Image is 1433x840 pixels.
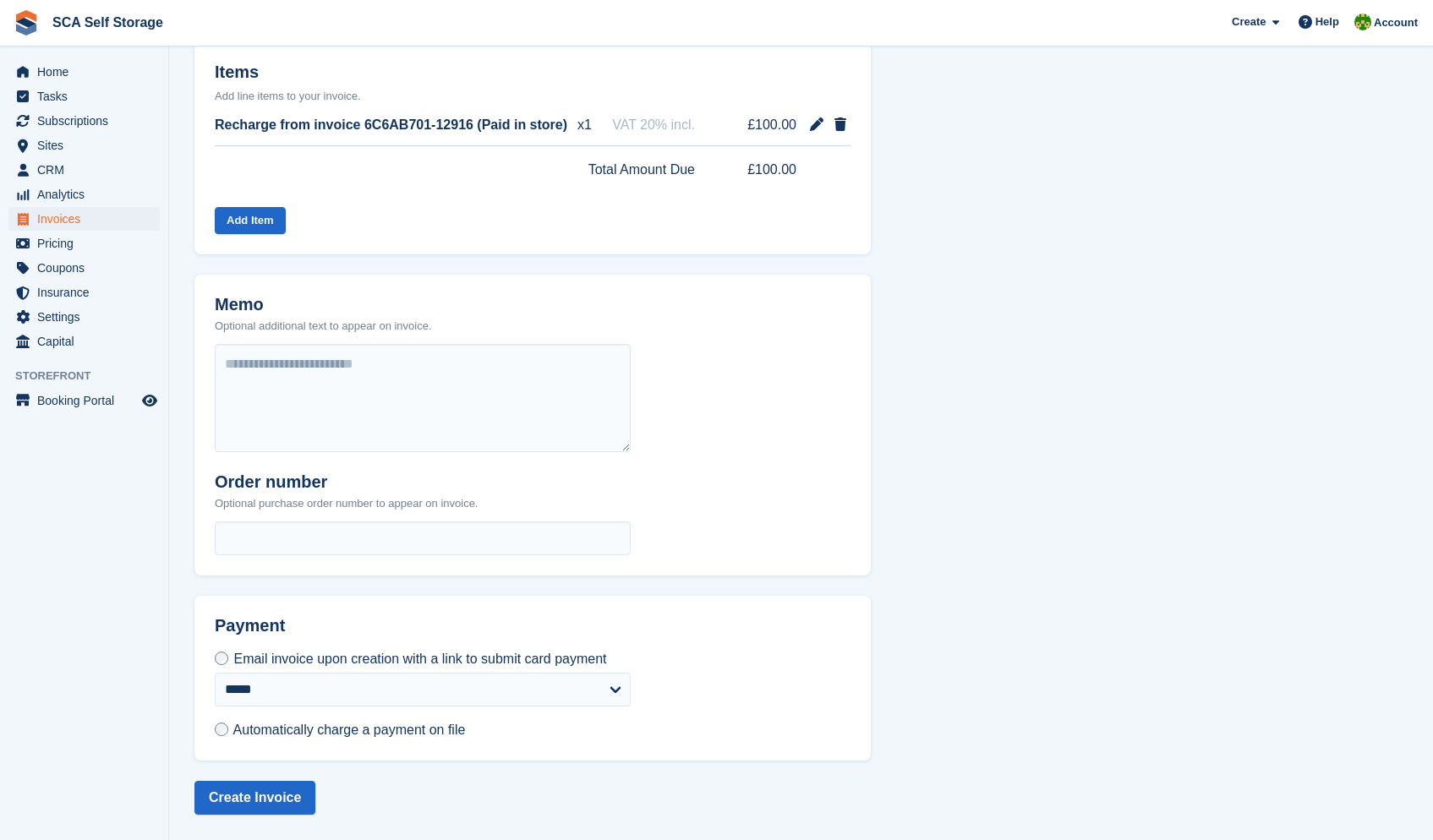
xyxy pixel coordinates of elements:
[8,281,160,304] a: menu
[139,390,160,411] a: Preview store
[37,158,139,182] span: CRM
[215,207,286,235] button: Add Item
[15,368,168,385] span: Storefront
[215,295,432,314] h2: Memo
[215,88,851,105] p: Add line items to your invoice.
[612,115,695,135] span: VAT 20% incl.
[37,183,139,206] span: Analytics
[732,115,796,135] span: £100.00
[215,115,567,135] span: Recharge from invoice 6C6AB701-12916 (Paid in store)
[8,256,160,280] a: menu
[8,85,160,108] a: menu
[8,183,160,206] a: menu
[1374,14,1418,31] span: Account
[37,281,139,304] span: Insurance
[233,652,606,666] span: Email invoice upon creation with a link to submit card payment
[37,256,139,280] span: Coupons
[8,134,160,157] a: menu
[215,616,631,649] h2: Payment
[577,115,592,135] span: x1
[215,63,851,85] h2: Items
[37,109,139,133] span: Subscriptions
[215,472,478,492] h2: Order number
[215,318,432,335] p: Optional additional text to appear on invoice.
[588,160,695,180] span: Total Amount Due
[8,158,160,182] a: menu
[8,305,160,329] a: menu
[8,330,160,353] a: menu
[194,781,315,815] button: Create Invoice
[37,232,139,255] span: Pricing
[215,495,478,512] p: Optional purchase order number to appear on invoice.
[732,160,796,180] span: £100.00
[37,305,139,329] span: Settings
[8,232,160,255] a: menu
[37,60,139,84] span: Home
[215,652,228,665] input: Email invoice upon creation with a link to submit card payment
[37,330,139,353] span: Capital
[37,85,139,108] span: Tasks
[1232,14,1266,30] span: Create
[8,389,160,412] a: menu
[8,60,160,84] a: menu
[1354,14,1371,30] img: Sam Chapman
[233,723,466,737] span: Automatically charge a payment on file
[46,8,170,36] a: SCA Self Storage
[8,207,160,231] a: menu
[14,10,39,35] img: stora-icon-8386f47178a22dfd0bd8f6a31ec36ba5ce8667c1dd55bd0f319d3a0aa187defe.svg
[37,389,139,412] span: Booking Portal
[1315,14,1339,30] span: Help
[8,109,160,133] a: menu
[215,723,228,736] input: Automatically charge a payment on file
[37,134,139,157] span: Sites
[37,207,139,231] span: Invoices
